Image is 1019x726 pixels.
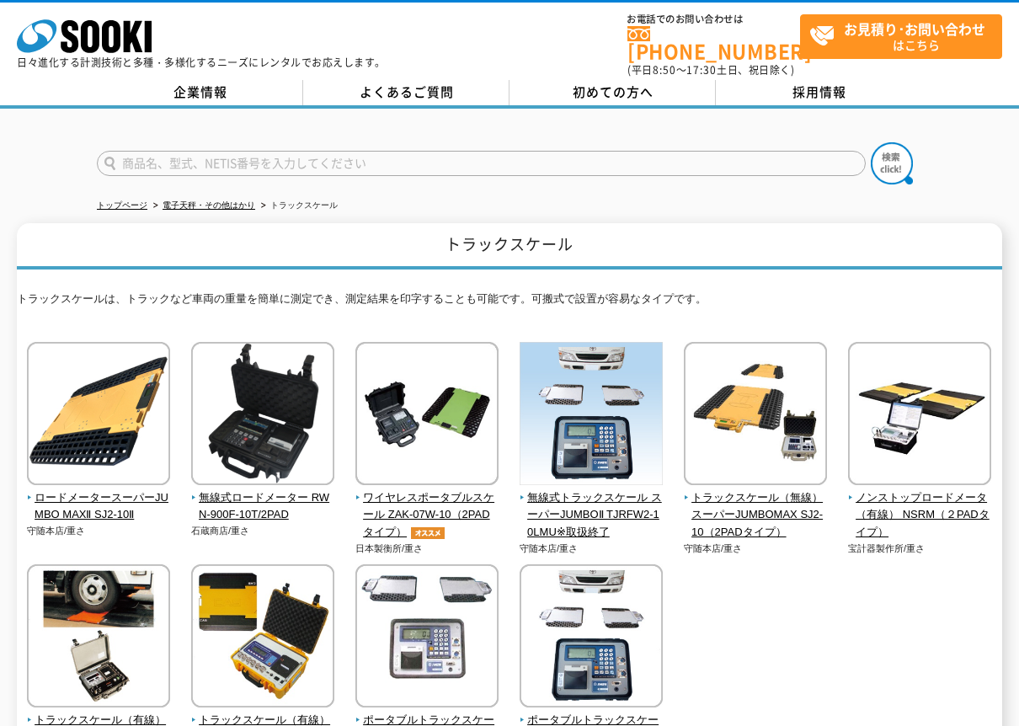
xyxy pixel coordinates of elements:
[191,564,334,712] img: トラックスケール（有線） RW-10P（2PADタイプ）
[17,291,1002,317] p: トラックスケールは、トラックなど車両の重量を簡単に測定でき、測定結果を印字することも可能です。可搬式で設置が容易なタイプです。
[844,19,985,39] strong: お見積り･お問い合わせ
[17,223,1002,270] h1: トラックスケール
[163,200,255,210] a: 電子天秤・その他はかり
[627,62,794,77] span: (平日 ～ 土日、祝日除く)
[355,542,499,556] p: 日本製衡所/重さ
[520,473,664,542] a: 無線式トラックスケール スーパーJUMBOⅡ TJRFW2-10LMU※取扱終了
[97,80,303,105] a: 企業情報
[809,15,1001,57] span: はこちら
[520,489,664,542] span: 無線式トラックスケール スーパーJUMBOⅡ TJRFW2-10LMU※取扱終了
[191,342,334,489] img: 無線式ロードメーター RWN-900F-10T/2PAD
[871,142,913,184] img: btn_search.png
[848,473,992,542] a: ノンストップロードメータ（有線） NSRM（２PADタイプ）
[355,489,499,542] span: ワイヤレスポータブルスケール ZAK-07W-10（2PADタイプ）
[686,62,717,77] span: 17:30
[520,542,664,556] p: 守随本店/重さ
[848,489,992,542] span: ノンストップロードメータ（有線） NSRM（２PADタイプ）
[848,542,992,556] p: 宝計器製作所/重さ
[191,489,335,525] span: 無線式ロードメーター RWN-900F-10T/2PAD
[27,564,170,712] img: トラックスケール（有線） PTS-Ⅱ（２PADタイプ）
[258,197,338,215] li: トラックスケール
[27,473,171,524] a: ロードメータースーパーJUMBO MAXⅡ SJ2-10Ⅱ
[520,342,663,489] img: 無線式トラックスケール スーパーJUMBOⅡ TJRFW2-10LMU※取扱終了
[355,473,499,542] a: ワイヤレスポータブルスケール ZAK-07W-10（2PADタイプ）オススメ
[97,200,147,210] a: トップページ
[653,62,676,77] span: 8:50
[800,14,1002,59] a: お見積り･お問い合わせはこちら
[27,489,171,525] span: ロードメータースーパーJUMBO MAXⅡ SJ2-10Ⅱ
[27,342,170,489] img: ロードメータースーパーJUMBO MAXⅡ SJ2-10Ⅱ
[520,564,663,712] img: ポータブルトラックスケール スーパーJUMBOⅡ※取扱終了
[191,473,335,524] a: 無線式ロードメーター RWN-900F-10T/2PAD
[627,14,800,24] span: お電話でのお問い合わせは
[684,489,828,542] span: トラックスケール（無線） スーパーJUMBOMAX SJ2-10（2PADタイプ）
[303,80,509,105] a: よくあるご質問
[355,564,499,712] img: ポータブルトラックスケール スーパーJUMBOⅡグランデ
[848,342,991,489] img: ノンストップロードメータ（有線） NSRM（２PADタイプ）
[684,542,828,556] p: 守随本店/重さ
[684,342,827,489] img: トラックスケール（無線） スーパーJUMBOMAX SJ2-10（2PADタイプ）
[17,57,386,67] p: 日々進化する計測技術と多種・多様化するニーズにレンタルでお応えします。
[716,80,922,105] a: 採用情報
[684,473,828,542] a: トラックスケール（無線） スーパーJUMBOMAX SJ2-10（2PADタイプ）
[97,151,866,176] input: 商品名、型式、NETIS番号を入力してください
[627,26,800,61] a: [PHONE_NUMBER]
[191,524,335,538] p: 石蔵商店/重さ
[573,83,654,101] span: 初めての方へ
[355,342,499,489] img: ワイヤレスポータブルスケール ZAK-07W-10（2PADタイプ）
[27,524,171,538] p: 守随本店/重さ
[509,80,716,105] a: 初めての方へ
[407,527,449,539] img: オススメ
